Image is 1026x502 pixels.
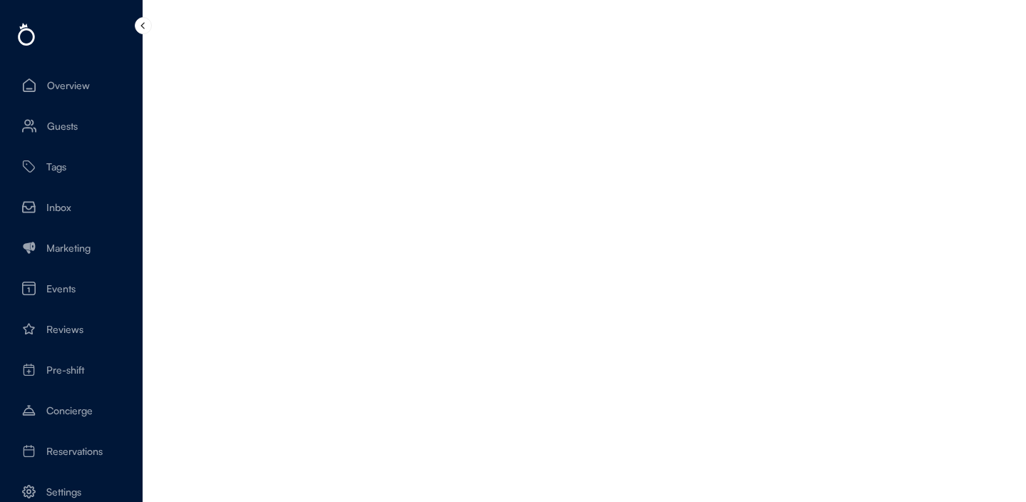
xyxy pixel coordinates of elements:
[22,160,36,173] img: Tag%20%281%29.svg
[22,322,36,336] img: star-01.svg
[22,404,36,417] img: concierge-bell%201.svg
[46,487,81,497] div: Settings
[22,78,36,92] img: Icon.svg
[22,200,36,214] img: Vector%20%2813%29.svg
[22,282,36,295] img: Vector%20%283%29.svg
[46,203,71,212] div: Inbox
[46,162,66,172] div: Tags
[46,446,103,456] div: Reservations
[22,119,36,133] img: Icon%20%281%29.svg
[46,324,83,334] div: Reviews
[47,81,90,91] div: Overview
[22,363,36,376] img: calendar-plus-01%20%281%29.svg
[46,243,91,253] div: Marketing
[46,284,76,294] div: Events
[46,365,85,375] div: Pre-shift
[22,485,36,498] img: Icon%20%2813%29.svg
[47,121,78,131] div: Guests
[46,406,93,416] div: Concierge
[22,444,36,458] img: Icon%20%2818%29.svg
[11,23,41,46] img: Group%201456.svg
[22,241,36,255] img: Group%201487.svg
